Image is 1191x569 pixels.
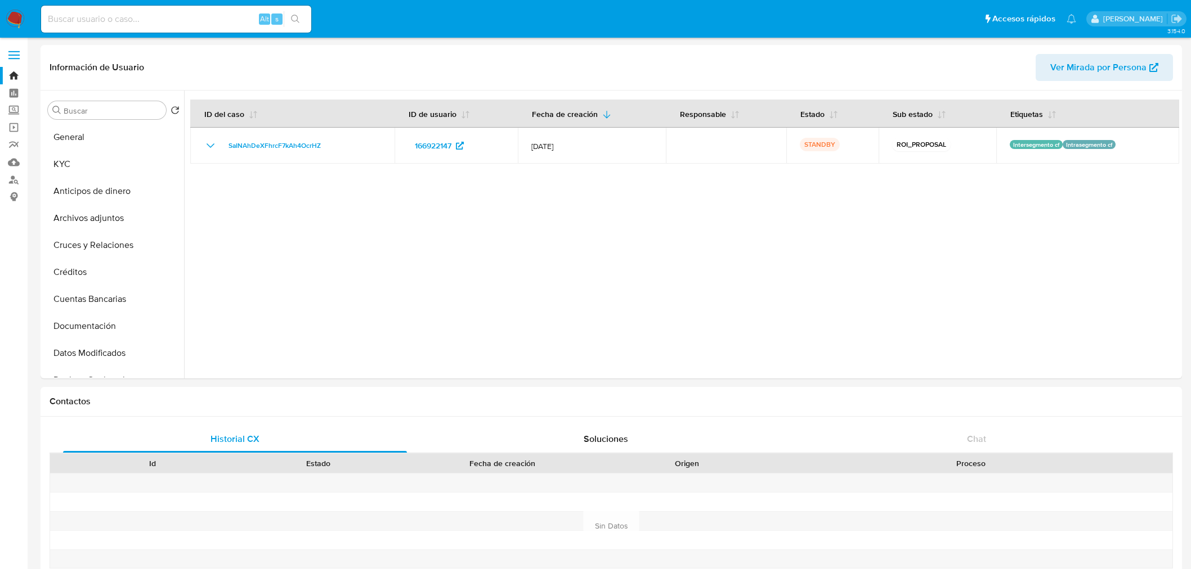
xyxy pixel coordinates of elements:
span: Soluciones [584,432,628,445]
h1: Información de Usuario [50,62,144,73]
button: Archivos adjuntos [43,205,184,232]
button: search-icon [284,11,307,27]
button: Ver Mirada por Persona [1036,54,1173,81]
button: Cruces y Relaciones [43,232,184,259]
span: Alt [260,13,269,24]
span: s [275,13,279,24]
div: Proceso [777,458,1165,469]
div: Origen [612,458,762,469]
a: Salir [1171,13,1183,25]
p: felipe.cayon@mercadolibre.com [1103,13,1167,24]
span: Ver Mirada por Persona [1050,54,1147,81]
div: Id [78,458,227,469]
a: Notificaciones [1067,14,1076,24]
span: Chat [967,432,986,445]
button: KYC [43,151,184,178]
button: Buscar [52,106,61,115]
div: Fecha de creación [409,458,596,469]
button: Anticipos de dinero [43,178,184,205]
span: Historial CX [211,432,259,445]
button: Volver al orden por defecto [171,106,180,118]
h1: Contactos [50,396,1173,407]
div: Estado [243,458,393,469]
button: General [43,124,184,151]
button: Datos Modificados [43,340,184,367]
button: Documentación [43,313,184,340]
input: Buscar usuario o caso... [41,12,311,26]
button: Devices Geolocation [43,367,184,394]
button: Cuentas Bancarias [43,286,184,313]
button: Créditos [43,259,184,286]
span: Accesos rápidos [992,13,1055,25]
input: Buscar [64,106,162,116]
